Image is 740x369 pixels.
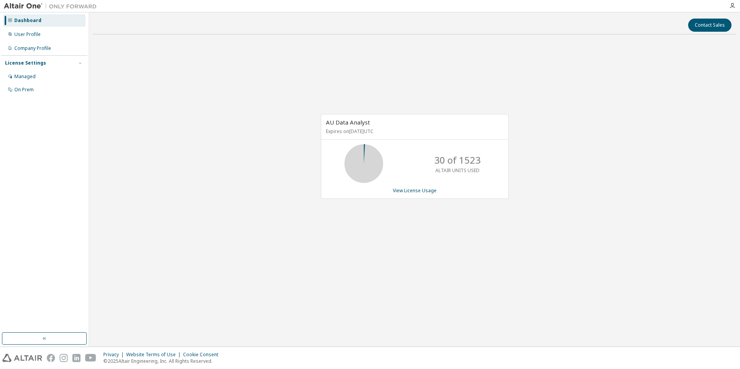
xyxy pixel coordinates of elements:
span: AU Data Analyst [326,118,370,126]
img: altair_logo.svg [2,354,42,362]
div: Privacy [103,352,126,358]
div: Cookie Consent [183,352,223,358]
p: ALTAIR UNITS USED [435,167,480,174]
img: youtube.svg [85,354,96,362]
img: facebook.svg [47,354,55,362]
img: linkedin.svg [72,354,81,362]
img: Altair One [4,2,101,10]
a: View License Usage [393,187,437,194]
button: Contact Sales [688,19,731,32]
div: Website Terms of Use [126,352,183,358]
div: Company Profile [14,45,51,51]
p: © 2025 Altair Engineering, Inc. All Rights Reserved. [103,358,223,364]
div: Managed [14,73,36,80]
img: instagram.svg [60,354,68,362]
div: User Profile [14,31,41,38]
p: 30 of 1523 [434,154,481,167]
div: On Prem [14,87,34,93]
div: Dashboard [14,17,41,24]
div: License Settings [5,60,46,66]
p: Expires on [DATE] UTC [326,128,502,135]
